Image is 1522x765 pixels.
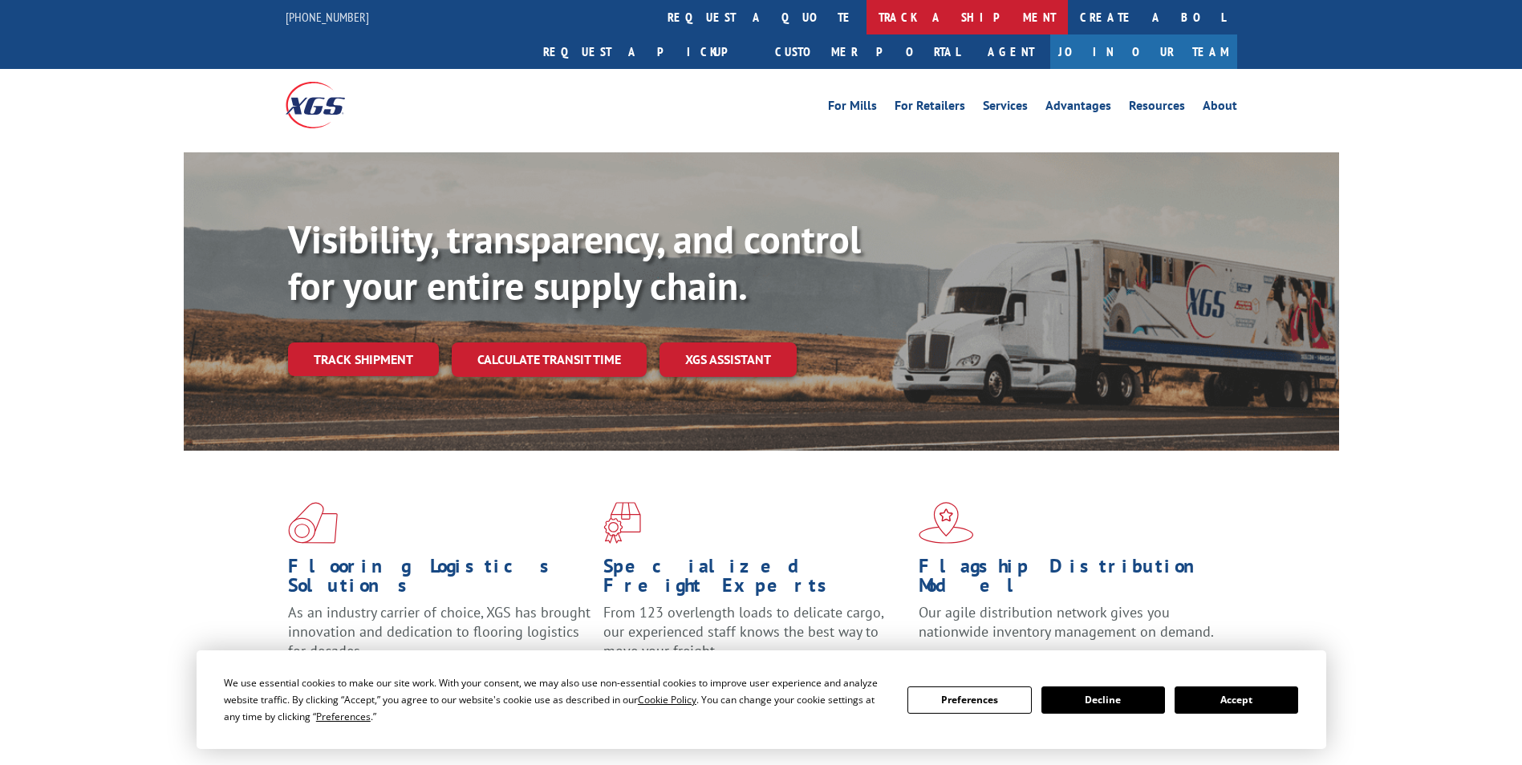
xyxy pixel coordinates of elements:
a: Agent [972,34,1050,69]
div: Cookie Consent Prompt [197,650,1326,749]
a: Resources [1129,99,1185,117]
a: Join Our Team [1050,34,1237,69]
button: Accept [1175,686,1298,714]
span: Cookie Policy [638,693,696,706]
a: [PHONE_NUMBER] [286,9,369,25]
a: Calculate transit time [452,342,647,377]
a: About [1203,99,1237,117]
a: For Mills [828,99,877,117]
h1: Flagship Distribution Model [919,557,1222,603]
a: Request a pickup [531,34,763,69]
span: Preferences [316,710,371,723]
h1: Specialized Freight Experts [603,557,907,603]
a: Advantages [1045,99,1111,117]
a: XGS ASSISTANT [660,342,797,377]
p: From 123 overlength loads to delicate cargo, our experienced staff knows the best way to move you... [603,603,907,674]
img: xgs-icon-focused-on-flooring-red [603,502,641,544]
div: We use essential cookies to make our site work. With your consent, we may also use non-essential ... [224,674,888,725]
a: Customer Portal [763,34,972,69]
img: xgs-icon-total-supply-chain-intelligence-red [288,502,338,544]
b: Visibility, transparency, and control for your entire supply chain. [288,214,861,310]
button: Preferences [907,686,1031,714]
span: As an industry carrier of choice, XGS has brought innovation and dedication to flooring logistics... [288,603,591,660]
a: For Retailers [895,99,965,117]
img: xgs-icon-flagship-distribution-model-red [919,502,974,544]
a: Track shipment [288,342,439,376]
a: Services [983,99,1028,117]
button: Decline [1041,686,1165,714]
span: Our agile distribution network gives you nationwide inventory management on demand. [919,603,1214,641]
h1: Flooring Logistics Solutions [288,557,591,603]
